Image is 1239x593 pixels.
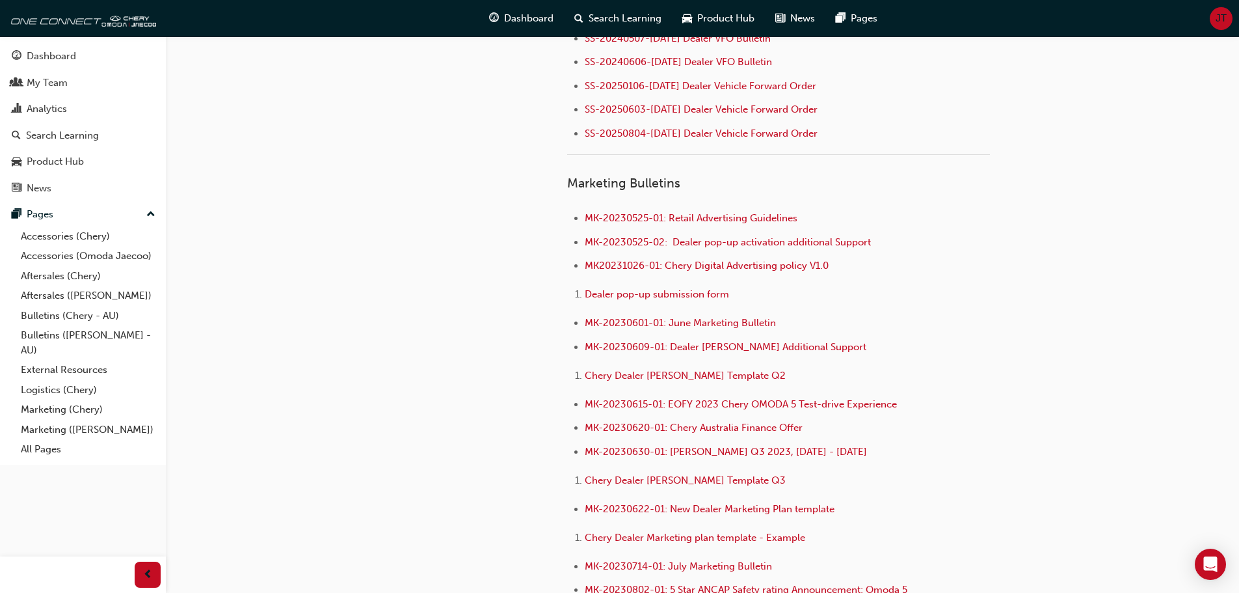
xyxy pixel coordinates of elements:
span: car-icon [12,156,21,168]
a: pages-iconPages [825,5,888,32]
div: Dashboard [27,49,76,64]
a: Search Learning [5,124,161,148]
span: chart-icon [12,103,21,115]
span: up-icon [146,206,155,223]
a: MK-20230609-01: Dealer [PERSON_NAME] Additional Support [585,341,866,353]
span: news-icon [12,183,21,195]
a: Chery Dealer [PERSON_NAME] Template Q2 [585,370,786,381]
span: guage-icon [12,51,21,62]
span: Product Hub [697,11,754,26]
a: MK-20230615-01: EOFY 2023 Chery OMODA 5 Test-drive Experience [585,398,897,410]
div: Product Hub [27,154,84,169]
a: Accessories (Chery) [16,227,161,247]
span: pages-icon [12,209,21,221]
button: DashboardMy TeamAnalyticsSearch LearningProduct HubNews [5,42,161,202]
span: Search Learning [589,11,661,26]
a: Chery Dealer Marketing plan template - Example [585,532,805,544]
a: SS-20240507-[DATE] Dealer VFO Bulletin [585,33,771,44]
a: car-iconProduct Hub [672,5,765,32]
span: News [790,11,815,26]
a: MK-20230630-01: [PERSON_NAME] Q3 2023, [DATE] - [DATE] [585,446,867,458]
a: Aftersales ([PERSON_NAME]) [16,286,161,306]
a: MK-20230714-01: July Marketing Bulletin [585,560,772,572]
a: My Team [5,71,161,95]
a: Bulletins (Chery - AU) [16,306,161,326]
button: JT [1210,7,1232,30]
span: JT [1216,11,1227,26]
button: Pages [5,202,161,227]
img: oneconnect [7,5,156,31]
span: Dashboard [504,11,553,26]
span: prev-icon [143,567,153,583]
div: Open Intercom Messenger [1195,549,1226,580]
div: Pages [27,207,53,222]
span: Pages [851,11,877,26]
span: search-icon [574,10,583,27]
a: MK-20230620-01: Chery Australia Finance Offer [585,422,803,434]
a: Logistics (Chery) [16,380,161,400]
a: Bulletins ([PERSON_NAME] - AU) [16,325,161,360]
a: Dealer pop-up submission form [585,288,729,300]
a: News [5,176,161,200]
a: guage-iconDashboard [479,5,564,32]
a: news-iconNews [765,5,825,32]
a: Aftersales (Chery) [16,266,161,286]
span: people-icon [12,77,21,89]
a: SS-20250603-[DATE] Dealer Vehicle Forward Order [585,103,818,115]
a: Marketing (Chery) [16,400,161,420]
a: MK-20230525-02: Dealer pop-up activation additional Support [585,236,871,248]
div: News [27,181,51,196]
a: SS-20240606-[DATE] Dealer VFO Bulletin [585,56,772,68]
a: MK-20230601-01: June Marketing Bulletin [585,317,776,329]
a: Accessories (Omoda Jaecoo) [16,246,161,266]
a: Chery Dealer [PERSON_NAME] Template Q3 [585,475,786,486]
a: SS-20250106-[DATE] Dealer Vehicle Forward Order [585,80,816,92]
span: Marketing Bulletins [567,176,680,191]
a: External Resources [16,360,161,380]
a: Marketing ([PERSON_NAME]) [16,420,161,440]
a: search-iconSearch Learning [564,5,672,32]
div: Search Learning [26,128,99,143]
span: news-icon [775,10,785,27]
a: Dashboard [5,44,161,68]
span: search-icon [12,130,21,142]
a: MK-20230525-01: Retail Advertising Guidelines [585,212,797,224]
span: car-icon [682,10,692,27]
span: pages-icon [836,10,846,27]
a: All Pages [16,439,161,460]
span: guage-icon [489,10,499,27]
a: SS-20250804-[DATE] Dealer Vehicle Forward Order [585,128,818,139]
a: Analytics [5,97,161,121]
a: MK-20230622-01: New Dealer Marketing Plan template [585,503,834,515]
a: Product Hub [5,150,161,174]
div: Analytics [27,102,67,117]
a: MK20231026-01: Chery Digital Advertising policy V1.0 [585,260,829,271]
div: My Team [27,76,68,90]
